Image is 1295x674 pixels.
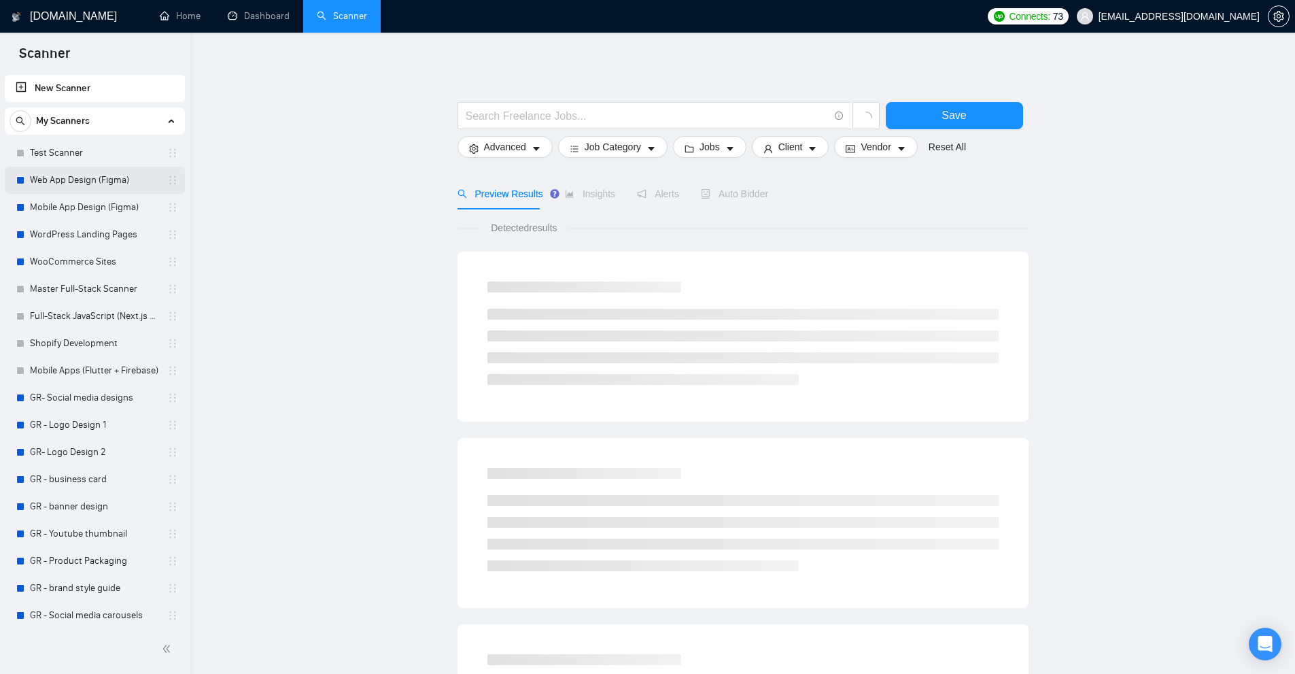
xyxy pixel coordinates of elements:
span: Insights [565,188,615,199]
a: GR - Logo Design 1 [30,411,159,439]
span: holder [167,583,178,594]
button: barsJob Categorycaret-down [558,136,668,158]
span: holder [167,256,178,267]
span: Save [942,107,966,124]
span: robot [701,189,710,199]
span: holder [167,474,178,485]
span: search [457,189,467,199]
span: 73 [1053,9,1063,24]
span: Alerts [637,188,679,199]
span: Detected results [481,220,566,235]
button: setting [1268,5,1290,27]
li: New Scanner [5,75,185,102]
span: Job Category [585,139,641,154]
a: homeHome [160,10,201,22]
button: idcardVendorcaret-down [834,136,917,158]
span: holder [167,447,178,458]
button: search [10,110,31,132]
span: folder [685,144,694,154]
span: Auto Bidder [701,188,768,199]
span: Vendor [861,139,891,154]
span: info-circle [835,112,844,120]
span: Connects: [1009,9,1050,24]
span: caret-down [808,144,817,154]
span: search [10,116,31,126]
span: loading [860,112,872,124]
button: folderJobscaret-down [673,136,746,158]
span: setting [1268,11,1289,22]
span: holder [167,610,178,621]
span: caret-down [646,144,656,154]
span: holder [167,420,178,431]
span: setting [469,144,479,154]
span: holder [167,311,178,322]
a: Full-Stack JavaScript (Next.js + MERN) [30,303,159,330]
a: dashboardDashboard [228,10,290,22]
span: holder [167,148,178,158]
span: holder [167,392,178,403]
span: Scanner [8,44,81,72]
span: holder [167,365,178,376]
span: Client [778,139,803,154]
span: user [763,144,773,154]
a: Master Full-Stack Scanner [30,275,159,303]
a: GR- Social media designs [30,384,159,411]
span: caret-down [532,144,541,154]
button: settingAdvancedcaret-down [457,136,553,158]
input: Search Freelance Jobs... [466,107,829,124]
span: holder [167,556,178,567]
a: setting [1268,11,1290,22]
span: holder [167,202,178,213]
a: Test Scanner [30,139,159,167]
a: GR - Social media carousels [30,602,159,629]
div: Open Intercom Messenger [1249,628,1281,660]
a: GR- Logo Design 2 [30,439,159,466]
a: GR - Product Packaging [30,547,159,575]
span: Advanced [484,139,526,154]
a: GR - Youtube thumbnail [30,520,159,547]
span: area-chart [565,189,574,199]
span: notification [637,189,646,199]
a: WordPress Landing Pages [30,221,159,248]
span: double-left [162,642,175,656]
span: holder [167,528,178,539]
a: Mobile App Design (Figma) [30,194,159,221]
a: GR - brand style guide [30,575,159,602]
span: bars [570,144,579,154]
span: My Scanners [36,107,90,135]
span: caret-down [725,144,735,154]
a: GR - business card [30,466,159,493]
a: searchScanner [317,10,367,22]
a: Mobile Apps (Flutter + Firebase) [30,357,159,384]
button: userClientcaret-down [752,136,829,158]
span: holder [167,501,178,512]
a: WooCommerce Sites [30,248,159,275]
span: holder [167,175,178,186]
span: holder [167,229,178,240]
span: Jobs [700,139,720,154]
button: Save [886,102,1023,129]
div: Tooltip anchor [549,188,561,200]
img: upwork-logo.png [994,11,1005,22]
span: idcard [846,144,855,154]
a: New Scanner [16,75,174,102]
a: GR - banner design [30,493,159,520]
a: Shopify Development [30,330,159,357]
span: Preview Results [457,188,543,199]
span: holder [167,284,178,294]
span: user [1080,12,1090,21]
a: Web App Design (Figma) [30,167,159,194]
span: holder [167,338,178,349]
a: Reset All [929,139,966,154]
span: caret-down [897,144,906,154]
img: logo [12,6,21,28]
